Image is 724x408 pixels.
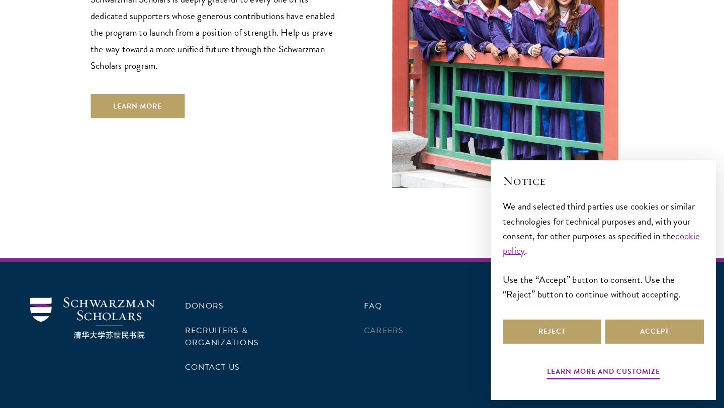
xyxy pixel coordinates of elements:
a: Learn More [90,94,185,118]
button: Reject [503,320,601,344]
h2: Notice [503,172,704,189]
img: Schwarzman Scholars [30,297,155,339]
button: Accept [605,320,704,344]
a: FAQ [364,300,383,312]
a: cookie policy [503,229,700,258]
a: Careers [364,325,404,337]
a: Recruiters & Organizations [185,325,259,349]
a: Contact Us [185,361,240,373]
div: We and selected third parties use cookies or similar technologies for technical purposes and, wit... [503,199,704,301]
a: Donors [185,300,224,312]
button: Learn more and customize [547,365,660,381]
